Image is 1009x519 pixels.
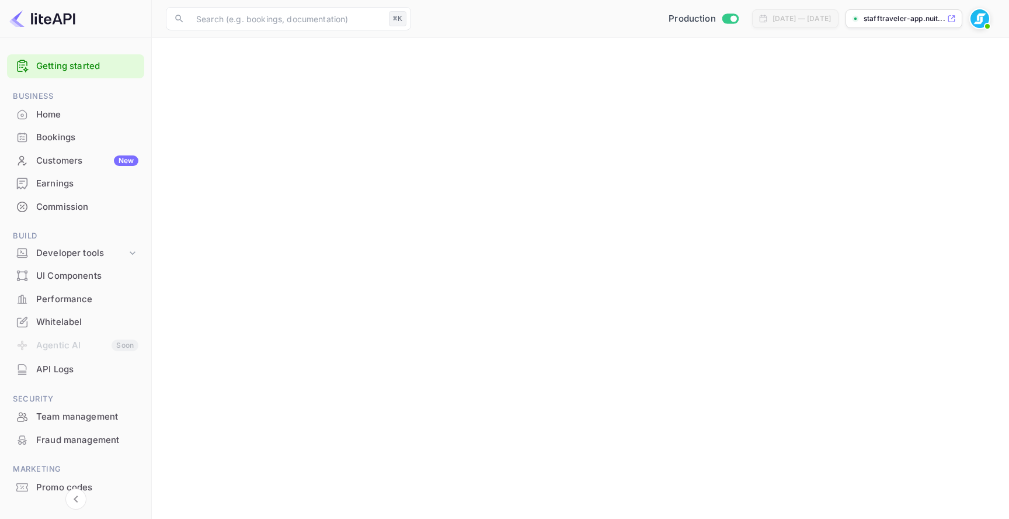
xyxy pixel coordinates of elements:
[36,177,138,191] div: Earnings
[7,243,144,264] div: Developer tools
[36,60,138,73] a: Getting started
[7,126,144,149] div: Bookings
[7,172,144,194] a: Earnings
[864,13,945,24] p: stafftraveler-app.nuit...
[36,363,138,376] div: API Logs
[7,393,144,406] span: Security
[9,9,75,28] img: LiteAPI logo
[7,406,144,427] a: Team management
[7,476,144,499] div: Promo codes
[7,288,144,310] a: Performance
[7,126,144,148] a: Bookings
[7,429,144,452] div: Fraud management
[7,429,144,451] a: Fraud management
[7,150,144,171] a: CustomersNew
[7,406,144,428] div: Team management
[7,103,144,125] a: Home
[7,196,144,219] div: Commission
[7,288,144,311] div: Performance
[669,12,716,26] span: Production
[36,316,138,329] div: Whitelabel
[7,54,144,78] div: Getting started
[36,434,138,447] div: Fraud management
[7,265,144,288] div: UI Components
[389,11,406,26] div: ⌘K
[7,358,144,380] a: API Logs
[36,154,138,168] div: Customers
[7,358,144,381] div: API Logs
[773,13,831,24] div: [DATE] — [DATE]
[36,108,138,122] div: Home
[36,247,127,260] div: Developer tools
[970,9,989,28] img: StaffTraveler Hotels
[7,311,144,334] div: Whitelabel
[36,269,138,283] div: UI Components
[7,311,144,333] a: Whitelabel
[7,196,144,217] a: Commission
[36,410,138,424] div: Team management
[7,265,144,286] a: UI Components
[7,90,144,103] span: Business
[7,230,144,243] span: Build
[189,7,384,30] input: Search (e.g. bookings, documentation)
[7,476,144,498] a: Promo codes
[36,481,138,494] div: Promo codes
[36,131,138,144] div: Bookings
[65,489,86,510] button: Collapse navigation
[36,293,138,306] div: Performance
[7,103,144,126] div: Home
[7,150,144,172] div: CustomersNew
[7,172,144,195] div: Earnings
[114,155,138,166] div: New
[7,463,144,476] span: Marketing
[36,200,138,214] div: Commission
[664,12,743,26] div: Switch to Sandbox mode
